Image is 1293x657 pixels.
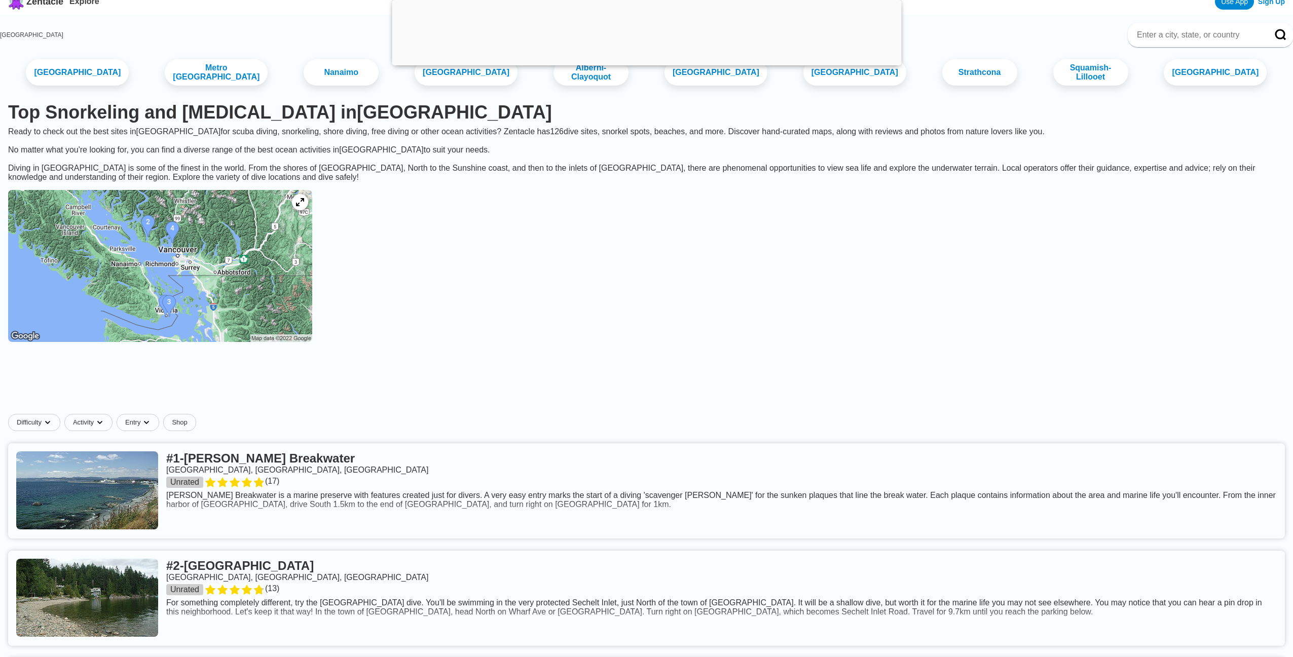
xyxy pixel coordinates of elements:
[401,360,893,406] iframe: Advertisement
[1053,59,1128,86] a: Squamish-Lillooet
[304,59,379,86] a: Nanaimo
[17,418,42,427] span: Difficulty
[553,59,629,86] a: Alberni-Clayoquot
[1164,59,1267,86] a: [GEOGRAPHIC_DATA]
[803,59,906,86] a: [GEOGRAPHIC_DATA]
[96,418,104,427] img: dropdown caret
[163,414,196,431] a: Shop
[142,418,151,427] img: dropdown caret
[415,59,518,86] a: [GEOGRAPHIC_DATA]
[8,190,312,342] img: British Columbia dive site map
[73,418,94,427] span: Activity
[664,59,767,86] a: [GEOGRAPHIC_DATA]
[942,59,1017,86] a: Strathcona
[117,414,163,431] button: Entrydropdown caret
[1136,30,1261,40] input: Enter a city, state, or country
[8,102,1285,123] h1: Top Snorkeling and [MEDICAL_DATA] in [GEOGRAPHIC_DATA]
[64,414,117,431] button: Activitydropdown caret
[125,418,140,427] span: Entry
[44,418,52,427] img: dropdown caret
[165,59,268,86] a: Metro [GEOGRAPHIC_DATA]
[26,59,129,86] a: [GEOGRAPHIC_DATA]
[8,414,64,431] button: Difficultydropdown caret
